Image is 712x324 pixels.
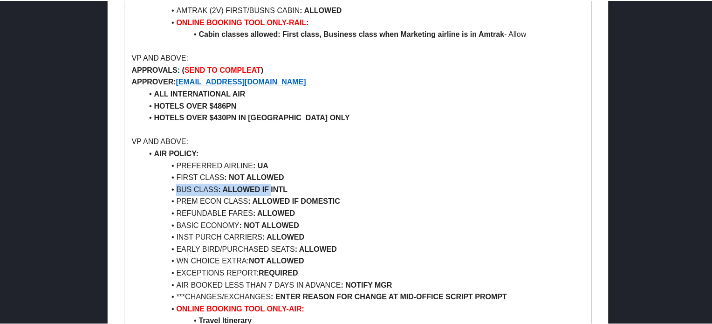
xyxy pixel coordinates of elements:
[271,292,507,300] strong: : ENTER REASON FOR CHANGE AT MID-OFFICE SCRIPT PROMPT
[341,280,392,288] strong: : NOTIFY MGR
[253,161,268,169] strong: : UA
[259,268,298,276] strong: REQUIRED
[295,244,337,252] strong: : ALLOWED
[143,207,584,219] li: REFUNDABLE FARES
[143,219,584,231] li: BASIC ECONOMY
[154,89,245,97] strong: ALL INTERNATIONAL AIR
[261,65,263,73] strong: )
[154,101,236,109] strong: HOTELS OVER $486PN
[143,194,584,207] li: PREM ECON CLASS
[176,304,304,312] strong: ONLINE BOOKING TOOL ONLY-AIR:
[248,196,340,204] strong: : ALLOWED IF DOMESTIC
[143,242,584,255] li: EARLY BIRD/PURCHASED SEATS
[143,266,584,278] li: EXCEPTIONS REPORT:
[131,51,584,63] p: VP AND ABOVE:
[224,172,284,180] strong: : NOT ALLOWED
[300,6,342,14] strong: : ALLOWED
[143,230,584,242] li: INST PURCH CARRIERS
[143,28,584,40] li: - Allow
[143,4,584,16] li: AMTRAK (2V) FIRST/BUSNS CABIN
[218,185,288,193] strong: : ALLOWED IF INTL
[249,256,304,264] strong: NOT ALLOWED
[199,29,504,37] strong: Cabin classes allowed: First class, Business class when Marketing airline is in Amtrak
[143,159,584,171] li: PREFERRED AIRLINE
[143,278,584,290] li: AIR BOOKED LESS THAN 7 DAYS IN ADVANCE
[143,290,584,302] li: ***CHANGES/EXCHANGES
[185,65,261,73] strong: SEND TO COMPLEAT
[131,77,176,85] strong: APPROVER:
[182,65,185,73] strong: (
[199,316,252,324] strong: Travel Itinerary
[143,171,584,183] li: FIRST CLASS
[143,183,584,195] li: BUS CLASS
[253,208,295,216] strong: : ALLOWED
[240,221,299,228] strong: : NOT ALLOWED
[154,149,199,157] strong: AIR POLICY:
[143,254,584,266] li: WN CHOICE EXTRA:
[154,113,349,121] strong: HOTELS OVER $430PN IN [GEOGRAPHIC_DATA] ONLY
[176,18,308,26] strong: ONLINE BOOKING TOOL ONLY-RAIL:
[131,65,180,73] strong: APPROVALS:
[131,135,584,147] p: VP AND ABOVE:
[176,77,306,85] a: [EMAIL_ADDRESS][DOMAIN_NAME]
[262,232,304,240] strong: : ALLOWED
